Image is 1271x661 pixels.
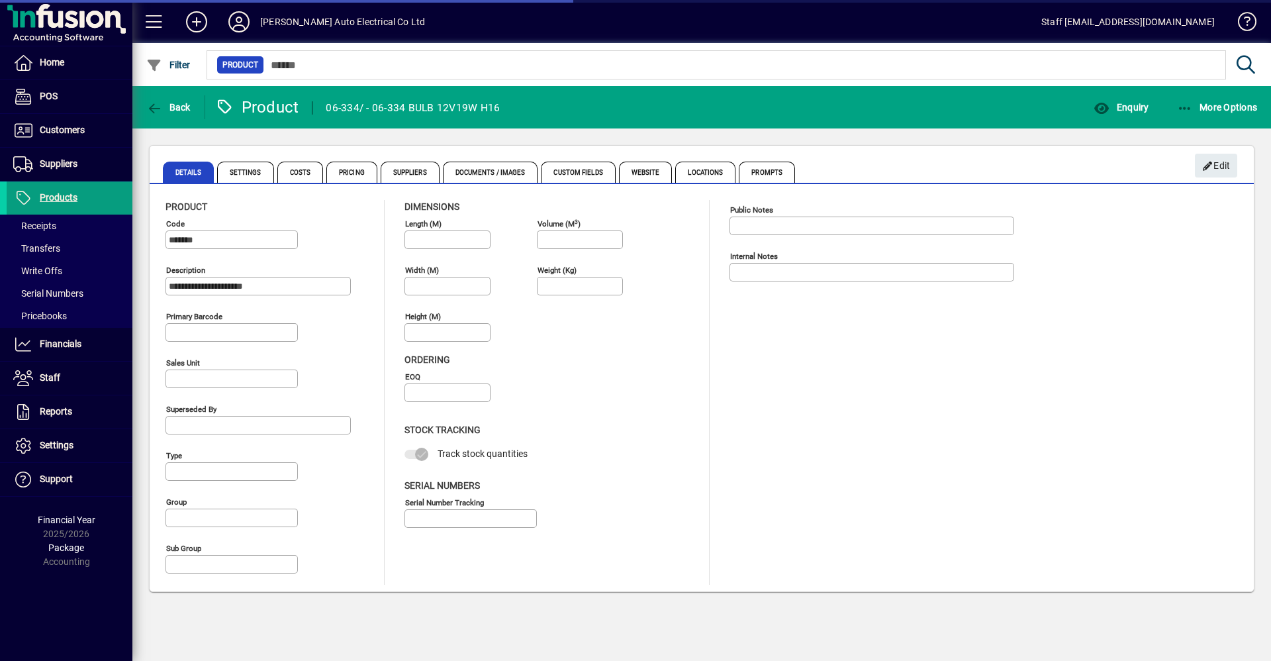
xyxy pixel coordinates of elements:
button: More Options [1174,95,1261,119]
div: 06-334/ - 06-334 BULB 12V19W H16 [326,97,500,119]
span: Dimensions [404,201,459,212]
span: Filter [146,60,191,70]
span: Product [222,58,258,72]
span: Products [40,192,77,203]
span: Settings [40,440,73,450]
span: Back [146,102,191,113]
span: Receipts [13,221,56,231]
mat-label: Primary barcode [166,312,222,321]
a: Serial Numbers [7,282,132,305]
mat-label: Code [166,219,185,229]
button: Profile [218,10,260,34]
span: Reports [40,406,72,417]
span: Details [163,162,214,183]
span: Financials [40,338,81,349]
mat-label: Sub group [166,544,201,553]
button: Add [175,10,218,34]
button: Enquiry [1090,95,1152,119]
span: Pricing [326,162,377,183]
span: Staff [40,372,60,383]
mat-label: Length (m) [405,219,442,229]
a: Customers [7,114,132,147]
span: Prompts [739,162,795,183]
a: Financials [7,328,132,361]
span: Settings [217,162,274,183]
span: Edit [1202,155,1231,177]
span: Customers [40,125,85,135]
span: Website [619,162,673,183]
a: POS [7,80,132,113]
a: Staff [7,362,132,395]
span: POS [40,91,58,101]
span: Stock Tracking [404,425,481,435]
a: Support [7,463,132,496]
button: Filter [143,53,194,77]
span: Serial Numbers [13,288,83,299]
a: Knowledge Base [1228,3,1254,46]
a: Settings [7,429,132,462]
a: Receipts [7,215,132,237]
a: Write Offs [7,260,132,282]
span: Track stock quantities [438,448,528,459]
span: Home [40,57,64,68]
mat-label: Internal Notes [730,252,778,261]
mat-label: Serial Number tracking [405,497,484,507]
mat-label: Volume (m ) [538,219,581,229]
div: Staff [EMAIL_ADDRESS][DOMAIN_NAME] [1041,11,1215,32]
button: Edit [1195,154,1237,178]
span: Locations [675,162,735,183]
span: Product [165,201,207,212]
mat-label: Width (m) [405,266,439,275]
mat-label: Type [166,451,182,460]
div: Product [215,97,299,118]
span: Write Offs [13,266,62,276]
span: Financial Year [38,515,95,525]
span: Documents / Images [443,162,538,183]
mat-label: Superseded by [166,405,216,414]
mat-label: EOQ [405,372,420,381]
span: Enquiry [1094,102,1149,113]
span: Serial Numbers [404,480,480,491]
mat-label: Height (m) [405,312,441,321]
span: Costs [277,162,324,183]
span: Transfers [13,243,60,254]
span: Support [40,474,73,484]
span: Package [48,542,84,553]
mat-label: Description [166,266,205,275]
mat-label: Public Notes [730,205,773,215]
span: Pricebooks [13,311,67,321]
a: Transfers [7,237,132,260]
a: Home [7,46,132,79]
a: Reports [7,395,132,429]
span: Ordering [404,354,450,365]
mat-label: Sales unit [166,358,200,368]
mat-label: Weight (Kg) [538,266,577,275]
sup: 3 [575,218,578,225]
app-page-header-button: Back [132,95,205,119]
span: Suppliers [40,158,77,169]
mat-label: Group [166,497,187,507]
span: Custom Fields [541,162,615,183]
span: More Options [1177,102,1258,113]
div: [PERSON_NAME] Auto Electrical Co Ltd [260,11,425,32]
a: Suppliers [7,148,132,181]
span: Suppliers [381,162,440,183]
a: Pricebooks [7,305,132,327]
button: Back [143,95,194,119]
